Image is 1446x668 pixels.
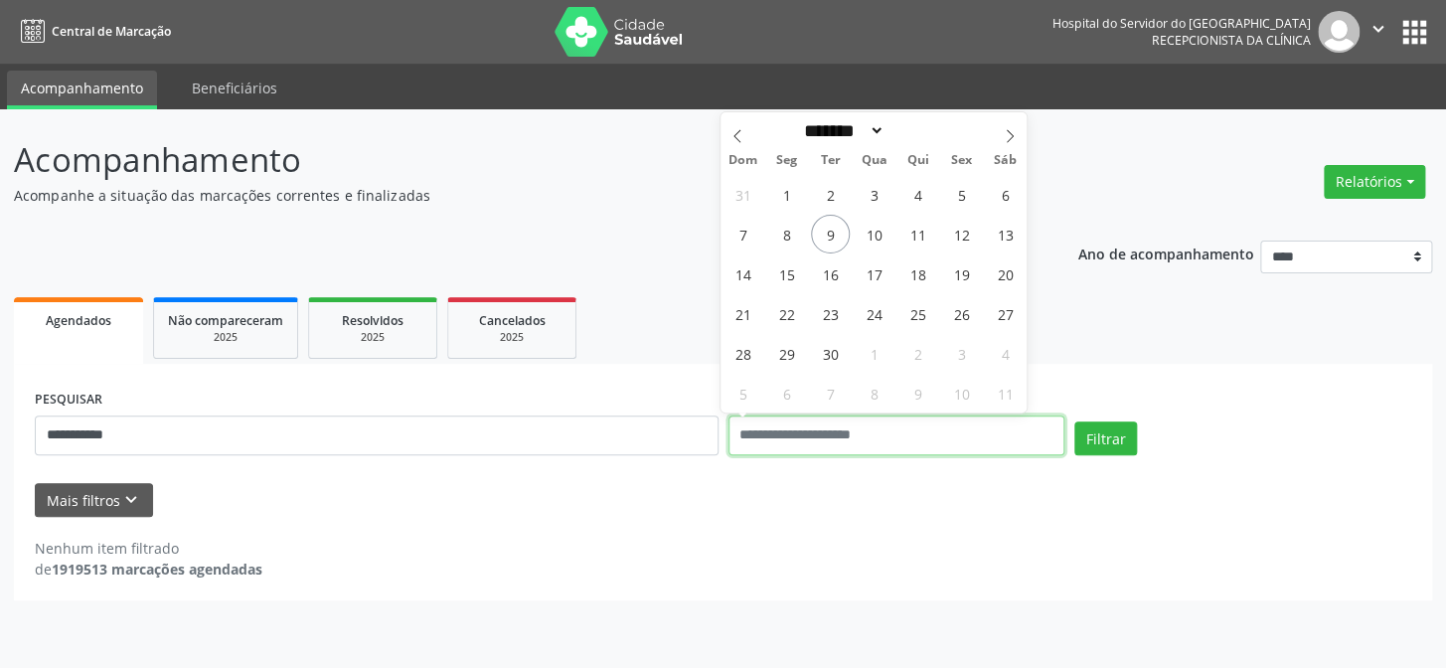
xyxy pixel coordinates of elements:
[855,254,893,293] span: Setembro 17, 2025
[808,154,852,167] span: Ter
[35,538,262,559] div: Nenhum item filtrado
[898,175,937,214] span: Setembro 4, 2025
[52,560,262,579] strong: 1919513 marcações agendadas
[1324,165,1425,199] button: Relatórios
[811,175,850,214] span: Setembro 2, 2025
[178,71,291,105] a: Beneficiários
[14,135,1007,185] p: Acompanhamento
[723,175,762,214] span: Agosto 31, 2025
[855,334,893,373] span: Outubro 1, 2025
[986,374,1025,413] span: Outubro 11, 2025
[1367,18,1389,40] i: 
[35,483,153,518] button: Mais filtroskeyboard_arrow_down
[983,154,1027,167] span: Sáb
[1318,11,1360,53] img: img
[942,215,981,253] span: Setembro 12, 2025
[35,559,262,580] div: de
[986,215,1025,253] span: Setembro 13, 2025
[986,334,1025,373] span: Outubro 4, 2025
[898,215,937,253] span: Setembro 11, 2025
[168,312,283,329] span: Não compareceram
[884,120,950,141] input: Year
[895,154,939,167] span: Qui
[898,294,937,333] span: Setembro 25, 2025
[723,334,762,373] span: Setembro 28, 2025
[479,312,546,329] span: Cancelados
[942,294,981,333] span: Setembro 26, 2025
[1397,15,1432,50] button: apps
[723,294,762,333] span: Setembro 21, 2025
[855,215,893,253] span: Setembro 10, 2025
[811,374,850,413] span: Outubro 7, 2025
[721,154,764,167] span: Dom
[767,294,806,333] span: Setembro 22, 2025
[323,330,422,345] div: 2025
[986,254,1025,293] span: Setembro 20, 2025
[942,175,981,214] span: Setembro 5, 2025
[811,334,850,373] span: Setembro 30, 2025
[767,254,806,293] span: Setembro 15, 2025
[855,175,893,214] span: Setembro 3, 2025
[942,374,981,413] span: Outubro 10, 2025
[855,294,893,333] span: Setembro 24, 2025
[767,175,806,214] span: Setembro 1, 2025
[462,330,562,345] div: 2025
[1074,421,1137,455] button: Filtrar
[986,294,1025,333] span: Setembro 27, 2025
[1077,241,1253,265] p: Ano de acompanhamento
[35,385,102,416] label: PESQUISAR
[767,334,806,373] span: Setembro 29, 2025
[942,334,981,373] span: Outubro 3, 2025
[898,254,937,293] span: Setembro 18, 2025
[811,294,850,333] span: Setembro 23, 2025
[767,215,806,253] span: Setembro 8, 2025
[1152,32,1311,49] span: Recepcionista da clínica
[852,154,895,167] span: Qua
[7,71,157,109] a: Acompanhamento
[811,254,850,293] span: Setembro 16, 2025
[939,154,983,167] span: Sex
[342,312,403,329] span: Resolvidos
[723,254,762,293] span: Setembro 14, 2025
[942,254,981,293] span: Setembro 19, 2025
[120,489,142,511] i: keyboard_arrow_down
[14,185,1007,206] p: Acompanhe a situação das marcações correntes e finalizadas
[1052,15,1311,32] div: Hospital do Servidor do [GEOGRAPHIC_DATA]
[168,330,283,345] div: 2025
[986,175,1025,214] span: Setembro 6, 2025
[723,215,762,253] span: Setembro 7, 2025
[14,15,171,48] a: Central de Marcação
[798,120,885,141] select: Month
[898,334,937,373] span: Outubro 2, 2025
[764,154,808,167] span: Seg
[767,374,806,413] span: Outubro 6, 2025
[1360,11,1397,53] button: 
[811,215,850,253] span: Setembro 9, 2025
[52,23,171,40] span: Central de Marcação
[898,374,937,413] span: Outubro 9, 2025
[46,312,111,329] span: Agendados
[855,374,893,413] span: Outubro 8, 2025
[723,374,762,413] span: Outubro 5, 2025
